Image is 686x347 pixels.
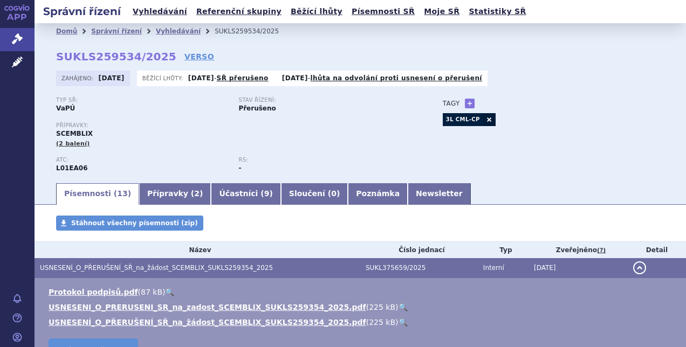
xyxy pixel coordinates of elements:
a: USNESENÍ_O_PŘERUŠENÍ_SŘ_na_žádost_SCEMBLIX_SUKLS259354_2025.pdf [49,318,366,327]
p: Přípravky: [56,122,421,129]
a: Běžící lhůty [287,4,346,19]
a: Sloučení (0) [281,183,348,205]
strong: ASCIMINIB [56,164,88,172]
a: Protokol podpisů.pdf [49,288,138,296]
abbr: (?) [597,247,606,254]
a: Písemnosti (13) [56,183,139,205]
span: Interní [483,264,504,272]
p: RS: [238,157,410,163]
td: [DATE] [529,258,628,278]
strong: [DATE] [188,74,214,82]
strong: VaPÚ [56,105,75,112]
a: Správní řízení [91,27,142,35]
th: Název [35,242,360,258]
span: SCEMBLIX [56,130,93,137]
p: Stav řízení: [238,97,410,103]
a: Vyhledávání [156,27,201,35]
a: Přípravky (2) [139,183,211,205]
button: detail [633,261,646,274]
h2: Správní řízení [35,4,129,19]
a: Statistiky SŘ [465,4,529,19]
span: Stáhnout všechny písemnosti (zip) [71,219,198,227]
a: Referenční skupiny [193,4,285,19]
strong: Přerušeno [238,105,276,112]
a: 🔍 [399,318,408,327]
td: SUKL375659/2025 [360,258,478,278]
span: 87 kB [141,288,162,296]
span: Zahájeno: [61,74,95,82]
th: Typ [478,242,529,258]
th: Detail [628,242,686,258]
a: lhůta na odvolání proti usnesení o přerušení [311,74,482,82]
a: Písemnosti SŘ [348,4,418,19]
li: ( ) [49,302,675,313]
span: 225 kB [369,318,395,327]
a: VERSO [184,51,214,62]
span: 0 [331,189,337,198]
a: Vyhledávání [129,4,190,19]
span: Běžící lhůty: [142,74,186,82]
a: 🔍 [399,303,408,311]
a: 🔍 [165,288,174,296]
th: Číslo jednací [360,242,478,258]
p: - [188,74,269,82]
li: ( ) [49,317,675,328]
strong: [DATE] [99,74,125,82]
a: SŘ přerušeno [217,74,269,82]
span: USNESENÍ_O_PŘERUŠENÍ_SŘ_na_žádost_SCEMBLIX_SUKLS259354_2025 [40,264,273,272]
a: Poznámka [348,183,408,205]
a: 3L CML-CP [443,113,483,126]
p: Typ SŘ: [56,97,228,103]
h3: Tagy [443,97,460,110]
a: USNESENI_O_PRERUSENI_SR_na_zadost_SCEMBLIX_SUKLS259354_2025.pdf [49,303,366,311]
strong: SUKLS259534/2025 [56,50,176,63]
a: + [465,99,475,108]
li: SUKLS259534/2025 [215,23,293,39]
span: (2 balení) [56,140,90,147]
span: 9 [264,189,270,198]
a: Moje SŘ [421,4,463,19]
li: ( ) [49,287,675,297]
a: Newsletter [408,183,471,205]
a: Domů [56,27,77,35]
span: 2 [194,189,200,198]
span: 225 kB [369,303,395,311]
p: - [282,74,482,82]
span: 13 [117,189,127,198]
a: Účastníci (9) [211,183,280,205]
strong: [DATE] [282,74,308,82]
p: ATC: [56,157,228,163]
a: Stáhnout všechny písemnosti (zip) [56,216,203,231]
strong: - [238,164,241,172]
th: Zveřejněno [529,242,628,258]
